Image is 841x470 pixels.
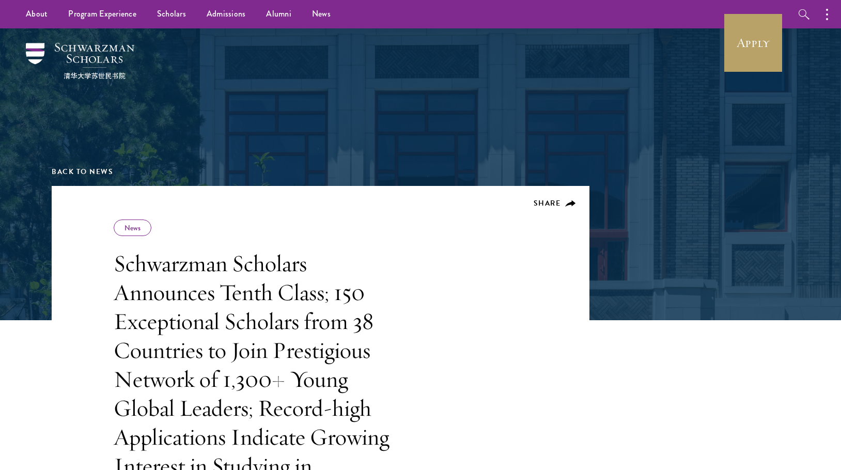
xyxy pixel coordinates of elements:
[534,198,561,209] span: Share
[534,199,577,208] button: Share
[26,43,134,79] img: Schwarzman Scholars
[52,166,113,177] a: Back to News
[724,14,782,72] a: Apply
[124,223,141,233] a: News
